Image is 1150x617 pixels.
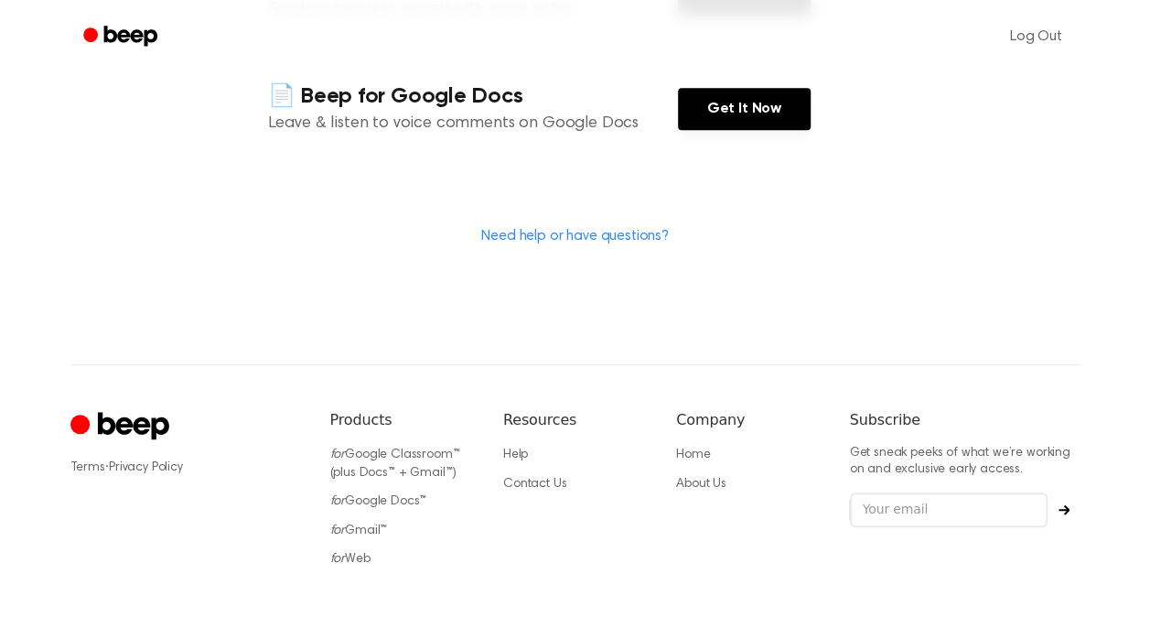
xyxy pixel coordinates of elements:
a: Beep [70,19,174,55]
i: for [330,525,346,537]
a: Log Out [992,15,1080,59]
a: About Us [676,478,726,491]
a: forWeb [330,553,371,566]
h6: Resources [503,409,647,431]
h6: Company [676,409,820,431]
a: Get It Now [678,88,811,130]
i: for [330,449,346,461]
input: Your email [850,493,1048,527]
a: forGoogle Docs™ [330,495,427,508]
a: Terms [70,461,105,474]
p: Leave & listen to voice comments on Google Docs [268,112,678,136]
h6: Products [330,409,474,431]
i: for [330,495,346,508]
h6: Subscribe [850,409,1080,431]
a: forGoogle Classroom™ (plus Docs™ + Gmail™) [330,449,460,480]
button: Subscribe [1048,504,1080,515]
i: for [330,553,346,566]
a: Contact Us [503,478,566,491]
a: forGmail™ [330,525,388,537]
p: Get sneak peeks of what we’re working on and exclusive early access. [850,446,1080,478]
h4: 📄 Beep for Google Docs [268,81,678,112]
div: · [70,459,301,477]
a: Help [503,449,528,461]
a: Need help or have questions? [481,229,669,244]
a: Privacy Policy [109,461,183,474]
a: Home [676,449,710,461]
a: Cruip [70,409,174,445]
